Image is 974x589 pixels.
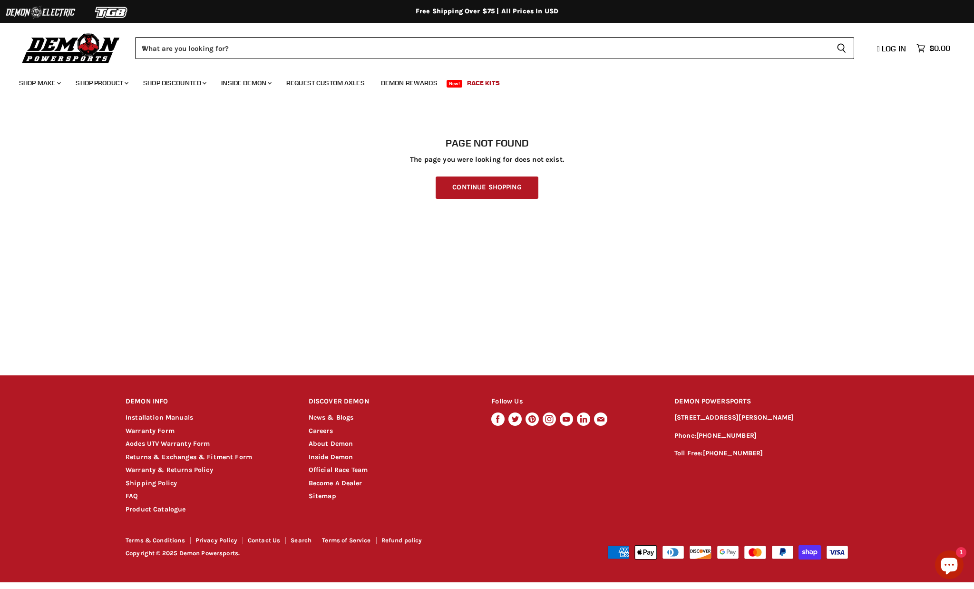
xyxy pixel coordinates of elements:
[5,3,76,21] img: Demon Electric Logo 2
[912,41,955,55] a: $0.00
[322,537,370,544] a: Terms of Service
[696,432,757,440] a: [PHONE_NUMBER]
[674,391,848,413] h2: DEMON POWERSPORTS
[309,466,368,474] a: Official Race Team
[436,177,538,199] a: Continue Shopping
[135,37,829,59] input: When autocomplete results are available use up and down arrows to review and enter to select
[291,537,312,544] a: Search
[126,537,488,547] nav: Footer
[12,69,948,93] ul: Main menu
[126,137,848,149] h1: Page not found
[126,550,488,557] p: Copyright © 2025 Demon Powersports.
[873,44,912,53] a: Log in
[309,427,333,435] a: Careers
[829,37,854,59] button: Search
[126,156,848,164] p: The page you were looking for does not exist.
[932,550,966,581] inbox-online-store-chat: Shopify online store chat
[460,73,507,93] a: Race Kits
[309,391,474,413] h2: DISCOVER DEMON
[674,431,848,442] p: Phone:
[76,3,147,21] img: TGB Logo 2
[126,537,185,544] a: Terms & Conditions
[126,413,193,422] a: Installation Manuals
[309,413,354,422] a: News & Blogs
[126,492,138,500] a: FAQ
[126,391,291,413] h2: DEMON INFO
[279,73,372,93] a: Request Custom Axles
[309,440,353,448] a: About Demon
[126,453,252,461] a: Returns & Exchanges & Fitment Form
[929,44,950,53] span: $0.00
[674,412,848,423] p: [STREET_ADDRESS][PERSON_NAME]
[703,449,763,457] a: [PHONE_NUMBER]
[674,448,848,459] p: Toll Free:
[135,37,854,59] form: Product
[19,31,123,65] img: Demon Powersports
[214,73,277,93] a: Inside Demon
[309,492,336,500] a: Sitemap
[126,440,210,448] a: Aodes UTV Warranty Form
[381,537,422,544] a: Refund policy
[195,537,237,544] a: Privacy Policy
[68,73,134,93] a: Shop Product
[309,453,353,461] a: Inside Demon
[447,80,463,88] span: New!
[248,537,281,544] a: Contact Us
[12,73,67,93] a: Shop Make
[126,466,213,474] a: Warranty & Returns Policy
[126,479,177,487] a: Shipping Policy
[491,391,656,413] h2: Follow Us
[136,73,212,93] a: Shop Discounted
[374,73,445,93] a: Demon Rewards
[309,479,362,487] a: Become A Dealer
[107,7,867,16] div: Free Shipping Over $75 | All Prices In USD
[126,427,175,435] a: Warranty Form
[126,505,186,513] a: Product Catalogue
[882,44,906,53] span: Log in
